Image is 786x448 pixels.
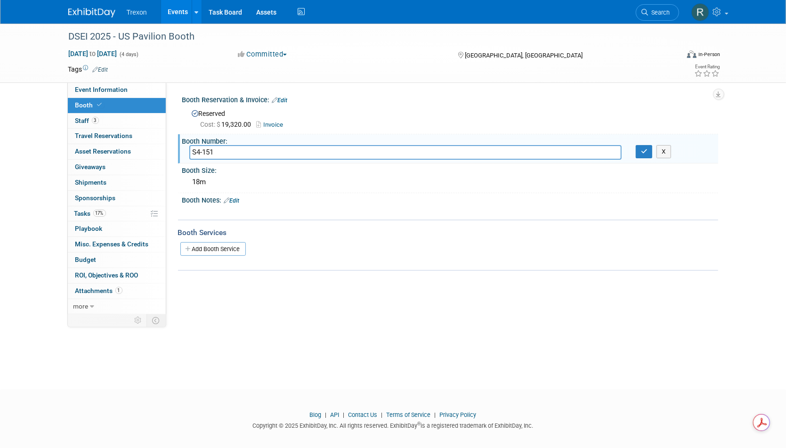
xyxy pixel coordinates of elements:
span: Tasks [74,210,106,217]
span: Search [648,9,670,16]
img: Format-Inperson.png [687,50,697,58]
div: Event Rating [694,65,720,69]
a: Edit [224,197,240,204]
img: ExhibitDay [68,8,115,17]
a: Attachments1 [68,284,166,299]
div: 18m [189,175,711,189]
a: Edit [272,97,288,104]
a: Invoice [257,121,288,128]
a: Asset Reservations [68,144,166,159]
span: 17% [93,210,106,217]
span: [GEOGRAPHIC_DATA], [GEOGRAPHIC_DATA] [465,52,583,59]
a: Blog [310,411,322,418]
span: Budget [75,256,97,263]
a: Sponsorships [68,191,166,206]
span: | [323,411,329,418]
span: Playbook [75,225,103,232]
a: Shipments [68,175,166,190]
img: Ryan Flores [691,3,709,21]
span: Travel Reservations [75,132,133,139]
span: Misc. Expenses & Credits [75,240,149,248]
td: Tags [68,65,108,74]
span: Attachments [75,287,122,294]
a: Privacy Policy [440,411,477,418]
div: Booth Number: [182,134,718,146]
a: Add Booth Service [180,242,246,256]
span: Shipments [75,179,107,186]
a: Tasks17% [68,206,166,221]
div: Booth Notes: [182,193,718,205]
span: Booth [75,101,104,109]
div: Reserved [189,106,711,130]
span: 1 [115,287,122,294]
div: Booth Services [178,228,718,238]
span: Giveaways [75,163,106,171]
a: Edit [93,66,108,73]
span: 3 [92,117,99,124]
span: (4 days) [119,51,139,57]
div: Event Format [624,49,721,63]
span: Sponsorships [75,194,116,202]
span: Trexon [127,8,147,16]
a: Travel Reservations [68,129,166,144]
a: Playbook [68,221,166,236]
button: Committed [235,49,291,59]
a: Booth [68,98,166,113]
a: Misc. Expenses & Credits [68,237,166,252]
a: Contact Us [348,411,378,418]
span: Staff [75,117,99,124]
div: Booth Size: [182,163,718,175]
span: Asset Reservations [75,147,131,155]
a: Terms of Service [387,411,431,418]
i: Booth reservation complete [97,102,102,107]
a: Search [636,4,679,21]
sup: ® [418,421,421,426]
a: more [68,299,166,314]
a: Giveaways [68,160,166,175]
a: Budget [68,253,166,268]
td: Personalize Event Tab Strip [130,314,147,326]
a: Event Information [68,82,166,98]
span: [DATE] [DATE] [68,49,118,58]
a: API [331,411,340,418]
span: Event Information [75,86,128,93]
td: Toggle Event Tabs [146,314,166,326]
span: more [73,302,89,310]
button: X [656,145,671,158]
div: DSEI 2025 - US Pavilion Booth [65,28,665,45]
a: Staff3 [68,114,166,129]
span: to [89,50,97,57]
div: In-Person [698,51,720,58]
span: Cost: $ [201,121,222,128]
span: | [379,411,385,418]
div: Booth Reservation & Invoice: [182,93,718,105]
span: | [432,411,438,418]
span: | [341,411,347,418]
a: ROI, Objectives & ROO [68,268,166,283]
span: ROI, Objectives & ROO [75,271,138,279]
span: 19,320.00 [201,121,255,128]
